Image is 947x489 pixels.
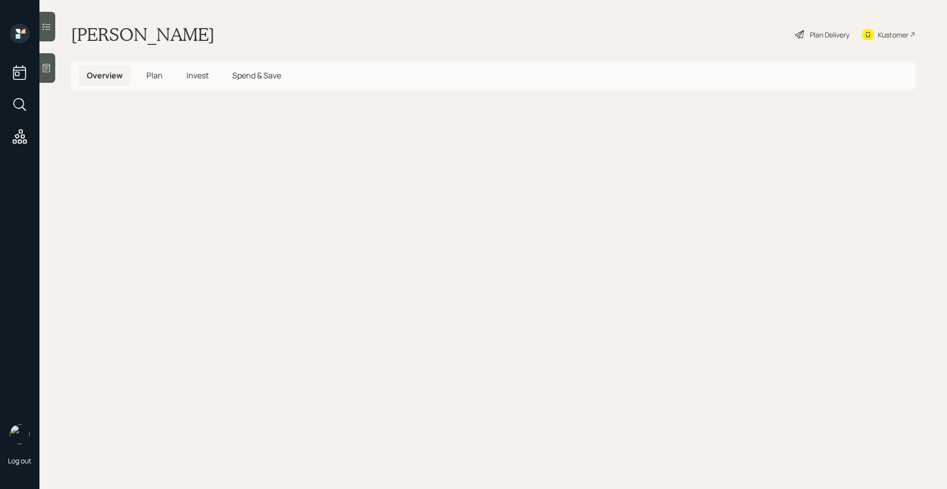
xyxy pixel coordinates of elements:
span: Plan [146,70,163,81]
img: retirable_logo.png [10,424,30,444]
div: Kustomer [878,30,909,40]
span: Spend & Save [232,70,281,81]
div: Log out [8,456,32,465]
span: Invest [186,70,209,81]
span: Overview [87,70,123,81]
div: Plan Delivery [810,30,849,40]
h1: [PERSON_NAME] [71,24,215,45]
